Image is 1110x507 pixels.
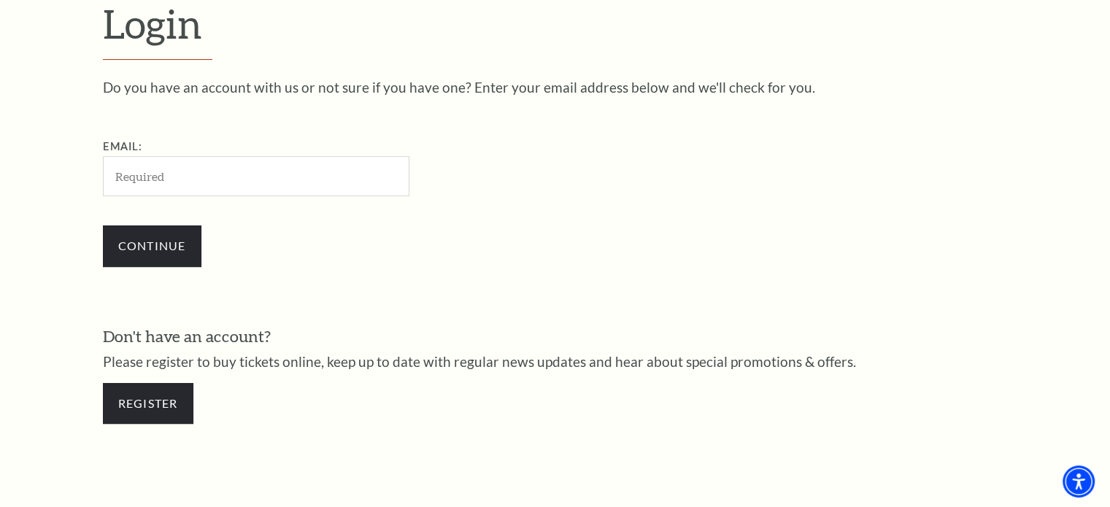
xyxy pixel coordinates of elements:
[1063,465,1095,498] div: Accessibility Menu
[103,140,143,152] label: Email:
[103,383,193,424] a: Register
[103,80,1008,94] p: Do you have an account with us or not sure if you have one? Enter your email address below and we...
[103,325,1008,348] h3: Don't have an account?
[103,355,1008,368] p: Please register to buy tickets online, keep up to date with regular news updates and hear about s...
[103,225,201,266] input: Submit button
[103,156,409,196] input: Required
